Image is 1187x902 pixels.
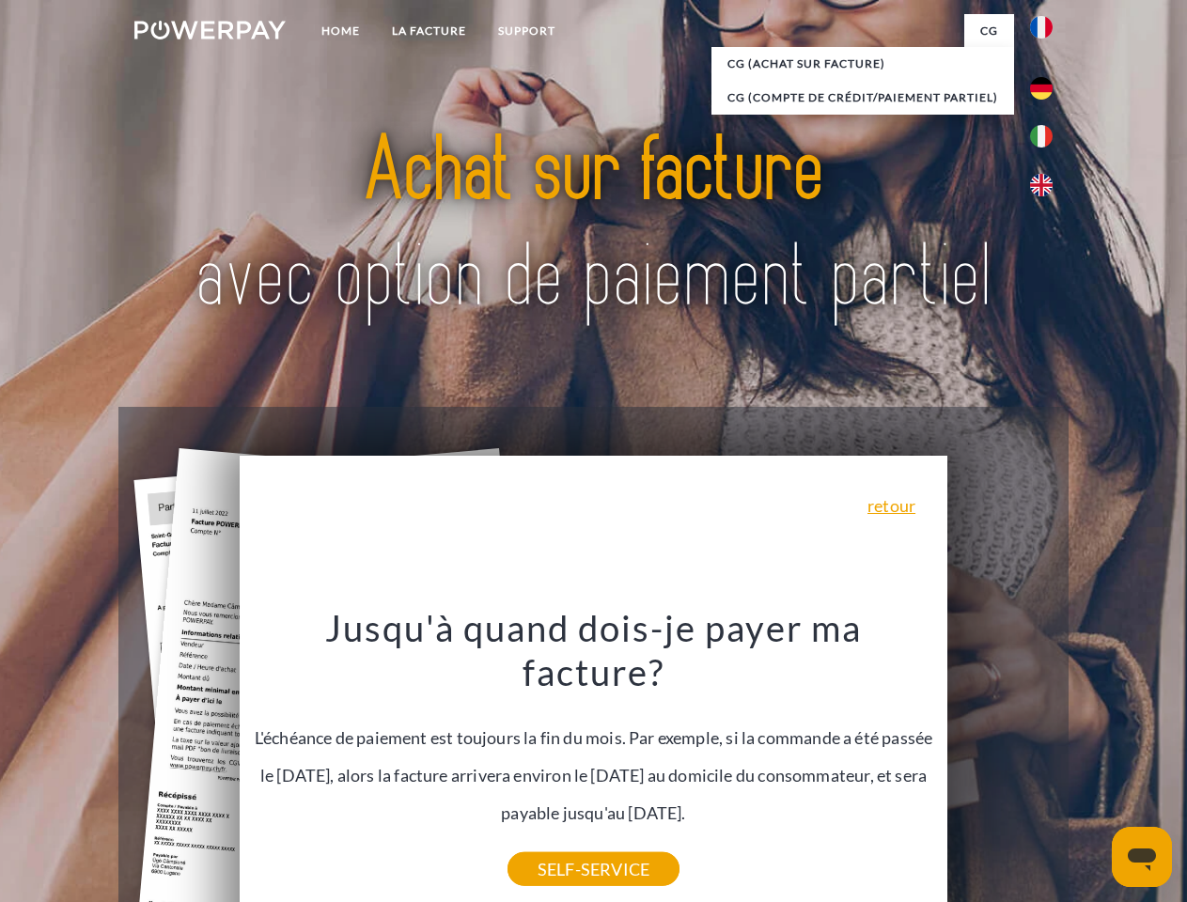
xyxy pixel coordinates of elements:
[964,14,1014,48] a: CG
[376,14,482,48] a: LA FACTURE
[1030,174,1053,196] img: en
[251,605,937,869] div: L'échéance de paiement est toujours la fin du mois. Par exemple, si la commande a été passée le [...
[482,14,571,48] a: Support
[711,81,1014,115] a: CG (Compte de crédit/paiement partiel)
[1030,16,1053,39] img: fr
[134,21,286,39] img: logo-powerpay-white.svg
[711,47,1014,81] a: CG (achat sur facture)
[180,90,1007,360] img: title-powerpay_fr.svg
[508,852,679,886] a: SELF-SERVICE
[1112,827,1172,887] iframe: Bouton de lancement de la fenêtre de messagerie
[305,14,376,48] a: Home
[867,497,915,514] a: retour
[1030,77,1053,100] img: de
[251,605,937,695] h3: Jusqu'à quand dois-je payer ma facture?
[1030,125,1053,148] img: it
